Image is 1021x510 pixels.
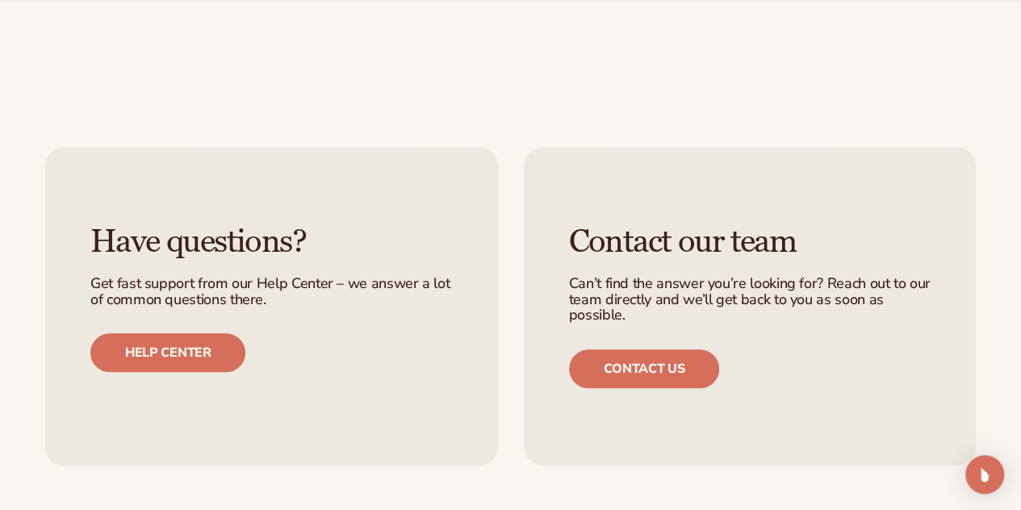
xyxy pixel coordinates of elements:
[90,276,453,308] p: Get fast support from our Help Center – we answer a lot of common questions there.
[90,333,245,372] a: Help center
[569,349,720,388] a: Contact us
[965,455,1004,494] div: Open Intercom Messenger
[569,224,931,260] h3: Contact our team
[90,224,453,260] h3: Have questions?
[569,276,931,324] p: Can’t find the answer you’re looking for? Reach out to our team directly and we’ll get back to yo...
